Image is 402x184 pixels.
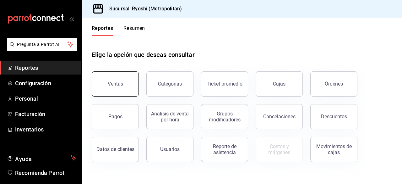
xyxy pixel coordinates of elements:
[15,154,68,162] span: Ayuda
[104,5,182,13] h3: Sucursal: Ryoshi (Metropolitan)
[15,64,76,72] span: Reportes
[15,125,76,134] span: Inventarios
[92,71,139,97] button: Ventas
[108,114,122,120] div: Pagos
[92,25,113,36] button: Reportes
[207,81,242,87] div: Ticket promedio
[158,81,182,87] div: Categorías
[108,81,123,87] div: Ventas
[273,80,286,88] div: Cajas
[263,114,296,120] div: Cancelaciones
[160,146,180,152] div: Usuarios
[146,137,193,162] button: Usuarios
[92,50,195,59] h1: Elige la opción que deseas consultar
[69,16,74,21] button: open_drawer_menu
[15,169,76,177] span: Recomienda Parrot
[201,71,248,97] button: Ticket promedio
[205,111,244,123] div: Grupos modificadores
[17,41,68,48] span: Pregunta a Parrot AI
[92,25,145,36] div: navigation tabs
[256,71,303,97] a: Cajas
[7,38,77,51] button: Pregunta a Parrot AI
[4,46,77,52] a: Pregunta a Parrot AI
[92,137,139,162] button: Datos de clientes
[321,114,347,120] div: Descuentos
[201,137,248,162] button: Reporte de asistencia
[325,81,343,87] div: Órdenes
[256,104,303,129] button: Cancelaciones
[260,143,299,155] div: Costos y márgenes
[150,111,189,123] div: Análisis de venta por hora
[15,94,76,103] span: Personal
[205,143,244,155] div: Reporte de asistencia
[146,104,193,129] button: Análisis de venta por hora
[96,146,134,152] div: Datos de clientes
[15,79,76,87] span: Configuración
[310,137,357,162] button: Movimientos de cajas
[256,137,303,162] button: Contrata inventarios para ver este reporte
[310,71,357,97] button: Órdenes
[92,104,139,129] button: Pagos
[310,104,357,129] button: Descuentos
[123,25,145,36] button: Resumen
[146,71,193,97] button: Categorías
[314,143,353,155] div: Movimientos de cajas
[15,110,76,118] span: Facturación
[201,104,248,129] button: Grupos modificadores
